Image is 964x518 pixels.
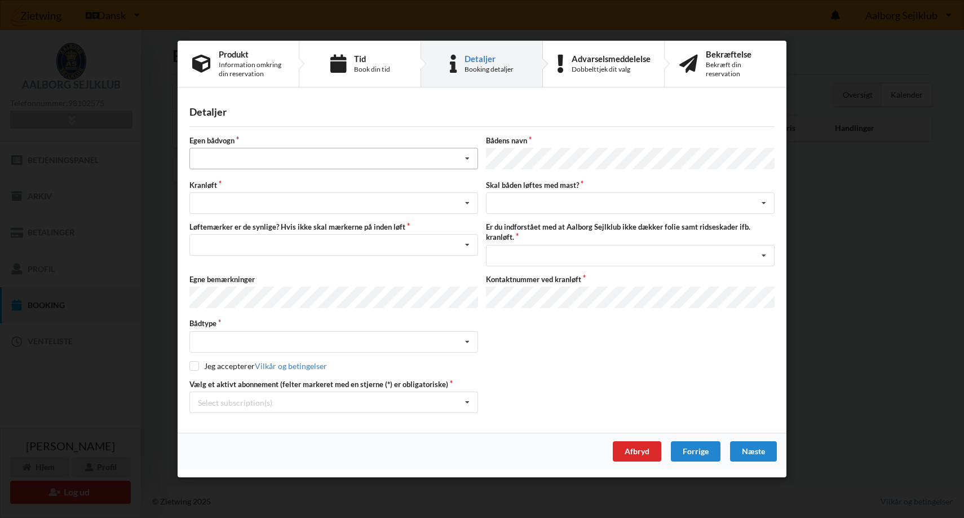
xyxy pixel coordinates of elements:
[730,441,777,462] div: Næste
[189,379,478,389] label: Vælg et aktivt abonnement (felter markeret med en stjerne (*) er obligatoriske)
[613,441,661,462] div: Afbryd
[354,54,390,63] div: Tid
[189,180,478,190] label: Kranløft
[486,135,775,146] label: Bådens navn
[189,222,478,232] label: Løftemærker er de synlige? Hvis ikke skal mærkerne på inden løft
[189,361,327,370] label: Jeg accepterer
[255,361,327,370] a: Vilkår og betingelser
[354,65,390,74] div: Book din tid
[706,50,772,59] div: Bekræftelse
[572,65,651,74] div: Dobbelttjek dit valg
[219,50,284,59] div: Produkt
[189,106,775,118] div: Detaljer
[486,180,775,190] label: Skal båden løftes med mast?
[572,54,651,63] div: Advarselsmeddelelse
[486,222,775,242] label: Er du indforstået med at Aalborg Sejlklub ikke dækker folie samt ridseskader ifb. kranløft.
[219,60,284,78] div: Information omkring din reservation
[189,274,478,284] label: Egne bemærkninger
[189,318,478,328] label: Bådtype
[189,135,478,146] label: Egen bådvogn
[198,398,272,407] div: Select subscription(s)
[465,65,514,74] div: Booking detaljer
[706,60,772,78] div: Bekræft din reservation
[486,274,775,284] label: Kontaktnummer ved kranløft
[465,54,514,63] div: Detaljer
[671,441,720,462] div: Forrige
